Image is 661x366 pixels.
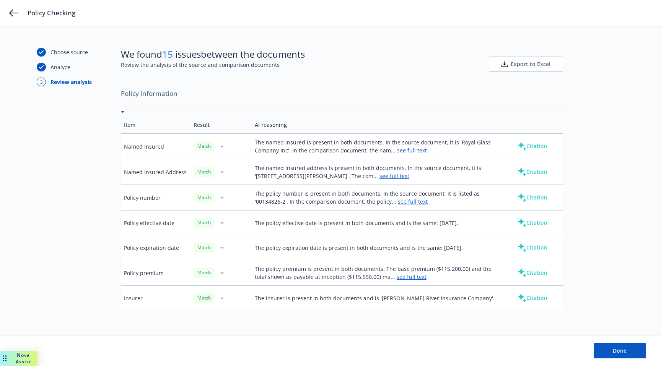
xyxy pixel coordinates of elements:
[252,286,502,311] td: The insurer is present in both documents and is '[PERSON_NAME] River Insurance Company'.
[28,8,75,18] span: Policy Checking
[252,235,502,260] td: The policy expiration date is present in both documents and is the same: [DATE].
[613,347,627,354] span: Done
[194,218,215,227] div: Match
[121,61,305,69] span: Review the analysis of the source and comparison documents
[252,185,502,211] td: The policy number is present in both documents. In the source document, it is listed as '00134826...
[397,147,427,154] a: see full text
[194,293,215,303] div: Match
[489,57,563,72] button: Export to Excel
[505,164,560,180] button: Citation
[16,352,31,365] span: Nova Assist
[252,260,502,286] td: The policy premium is present in both documents. The base premium ($115,200.00) and the total sho...
[121,286,190,311] td: Insurer
[194,167,215,177] div: Match
[121,134,190,159] td: Named Insured
[121,235,190,260] td: Policy expiration date
[194,193,215,202] div: Match
[37,78,46,86] div: 3
[379,172,409,180] a: see full text
[121,211,190,235] td: Policy effective date
[194,243,215,252] div: Match
[121,185,190,211] td: Policy number
[252,116,502,134] td: AI reasoning
[505,265,560,280] button: Citation
[505,240,560,255] button: Citation
[252,159,502,185] td: The named insured address is present in both documents. In the source document, it is '[STREET_AD...
[194,268,215,277] div: Match
[505,290,560,306] button: Citation
[252,134,502,159] td: The named insured is present in both documents. In the source document, it is 'Royal Glass Compan...
[50,63,70,71] div: Analyze
[397,273,427,280] a: see full text
[505,190,560,205] button: Citation
[194,141,215,151] div: Match
[398,198,428,205] a: see full text
[162,48,173,60] span: 15
[190,116,252,134] td: Result
[505,215,560,230] button: Citation
[121,48,305,61] span: We found issues between the documents
[505,139,560,154] button: Citation
[594,343,646,358] button: Done
[50,78,92,86] div: Review analysis
[121,116,190,134] td: Item
[511,60,550,68] span: Export to Excel
[121,86,563,102] span: Policy information
[252,211,502,235] td: The policy effective date is present in both documents and is the same: [DATE].
[50,48,88,56] div: Choose source
[121,159,190,185] td: Named Insured Address
[121,260,190,286] td: Policy premium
